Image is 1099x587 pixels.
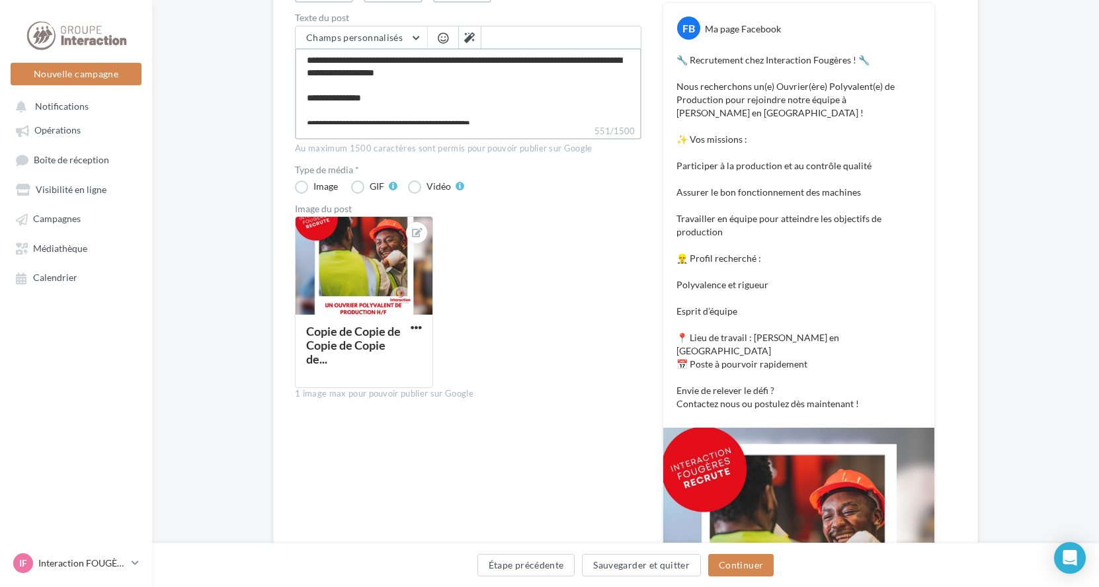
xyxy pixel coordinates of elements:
div: Vidéo [427,182,451,191]
div: GIF [370,182,384,191]
a: IF Interaction FOUGÈRES [11,551,142,576]
label: Type de média * [295,165,641,175]
span: Notifications [35,100,89,112]
div: Image [313,182,338,191]
button: Sauvegarder et quitter [582,554,701,576]
div: Copie de Copie de Copie de Copie de... [306,324,401,366]
div: 1 image max pour pouvoir publier sur Google [295,388,641,400]
button: Étape précédente [477,554,575,576]
a: Campagnes [8,206,144,230]
label: 551/1500 [295,124,641,139]
div: FB [677,17,700,40]
a: Opérations [8,118,144,141]
a: Boîte de réception [8,147,144,172]
a: Calendrier [8,265,144,289]
p: Interaction FOUGÈRES [38,557,126,570]
span: IF [19,557,27,570]
span: Boîte de réception [34,154,109,165]
button: Nouvelle campagne [11,63,142,85]
div: Ma page Facebook [705,22,781,36]
span: Champs personnalisés [306,32,403,43]
span: Visibilité en ligne [36,184,106,195]
a: Visibilité en ligne [8,177,144,201]
div: Image du post [295,204,641,214]
a: Médiathèque [8,236,144,260]
button: Continuer [708,554,774,576]
span: Médiathèque [33,243,87,254]
button: Champs personnalisés [296,26,427,49]
div: Au maximum 1500 caractères sont permis pour pouvoir publier sur Google [295,143,641,155]
div: Open Intercom Messenger [1054,542,1086,574]
span: Calendrier [33,272,77,284]
p: 🔧 Recrutement chez Interaction Fougères ! 🔧 Nous recherchons un(e) Ouvrier(ère) Polyvalent(e) de ... [676,54,921,411]
span: Opérations [34,125,81,136]
label: Texte du post [295,13,641,22]
span: Campagnes [33,214,81,225]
